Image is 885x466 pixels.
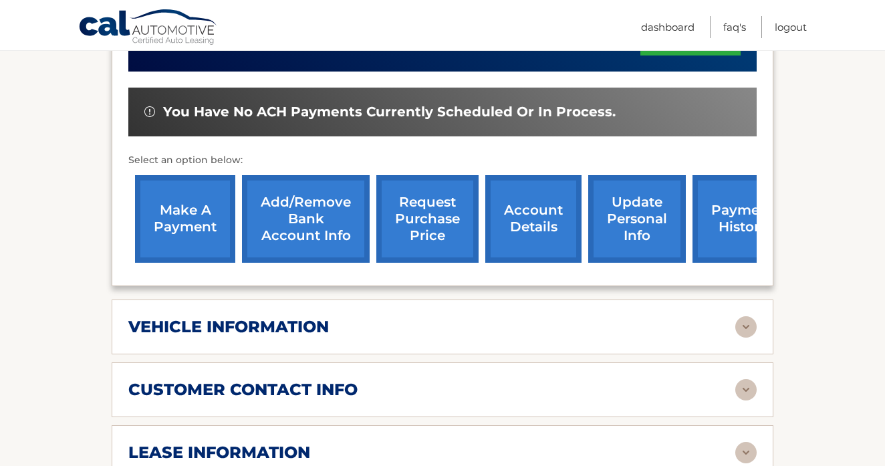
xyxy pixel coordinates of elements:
h2: lease information [128,443,310,463]
a: Dashboard [641,16,694,38]
a: account details [485,175,582,263]
h2: customer contact info [128,380,358,400]
img: accordion-rest.svg [735,379,757,400]
span: You have no ACH payments currently scheduled or in process. [163,104,616,120]
a: FAQ's [723,16,746,38]
a: make a payment [135,175,235,263]
a: request purchase price [376,175,479,263]
a: payment history [692,175,793,263]
a: Add/Remove bank account info [242,175,370,263]
a: Logout [775,16,807,38]
img: accordion-rest.svg [735,316,757,338]
img: accordion-rest.svg [735,442,757,463]
img: alert-white.svg [144,106,155,117]
a: Cal Automotive [78,9,219,47]
p: Select an option below: [128,152,757,168]
h2: vehicle information [128,317,329,337]
a: update personal info [588,175,686,263]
